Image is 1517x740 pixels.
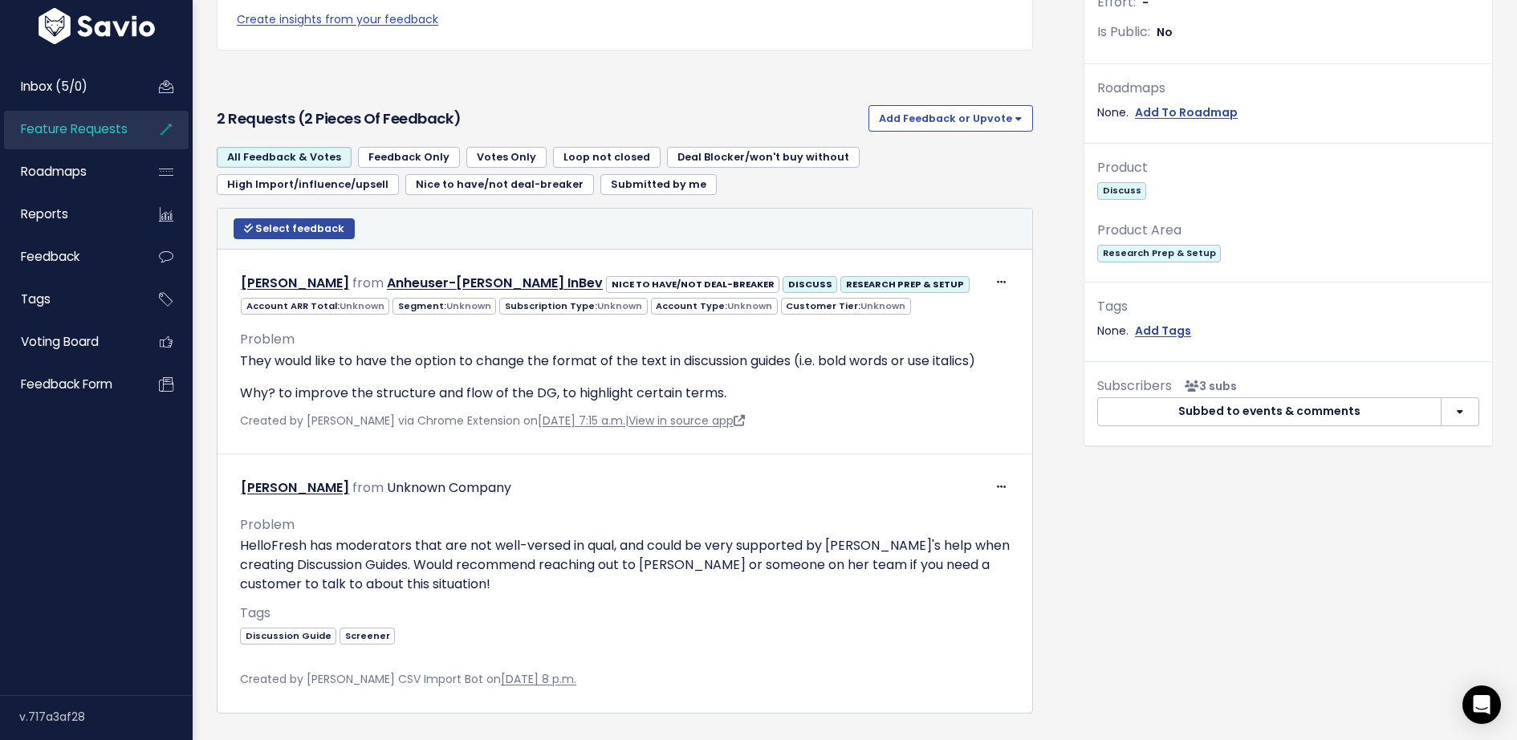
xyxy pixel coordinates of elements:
h3: 2 Requests (2 pieces of Feedback) [217,108,862,130]
span: Unknown [446,299,491,312]
a: Feedback [4,238,133,275]
a: Discussion Guide [240,627,336,643]
p: Why? to improve the structure and flow of the DG, to highlight certain terms. [240,384,1010,403]
p: HelloFresh has moderators that are not well-versed in qual, and could be very supported by [PERSO... [240,536,1010,594]
button: Add Feedback or Upvote [868,105,1033,131]
span: Problem [240,515,295,534]
span: Unknown [727,299,772,312]
div: Unknown Company [387,477,511,500]
span: Tags [240,604,270,622]
span: Discuss [1097,182,1146,199]
a: [PERSON_NAME] [241,274,349,292]
div: Product Area [1097,219,1479,242]
span: Unknown [340,299,384,312]
span: Is Public: [1097,22,1150,41]
div: Product [1097,157,1479,180]
span: Subscribers [1097,376,1172,395]
a: Feature Requests [4,111,133,148]
a: Votes Only [466,147,547,168]
strong: NICE TO HAVE/NOT DEAL-BREAKER [612,278,775,291]
a: Tags [4,281,133,318]
a: Inbox (5/0) [4,68,133,105]
div: None. [1097,321,1479,341]
a: Submitted by me [600,174,717,195]
span: from [352,274,384,292]
strong: RESEARCH PREP & SETUP [846,278,964,291]
a: [DATE] 7:15 a.m. [538,413,625,429]
button: Select feedback [234,218,355,239]
button: Subbed to events & comments [1097,397,1442,426]
span: <p><strong>Subscribers</strong><br><br> - Kelly Kendziorski<br> - Alexander DeCarlo<br> - Cristin... [1178,378,1237,394]
strong: DISCUSS [788,278,832,291]
div: None. [1097,103,1479,123]
span: Select feedback [255,222,344,235]
a: Deal Blocker/won't buy without [667,147,860,168]
span: Voting Board [21,333,99,350]
a: [PERSON_NAME] [241,478,349,497]
span: Feature Requests [21,120,128,137]
span: Subscription Type: [499,298,647,315]
div: Open Intercom Messenger [1462,685,1501,724]
span: Created by [PERSON_NAME] CSV Import Bot on [240,671,576,687]
span: Problem [240,330,295,348]
span: Feedback [21,248,79,265]
a: All Feedback & Votes [217,147,352,168]
span: Unknown [597,299,642,312]
span: Inbox (5/0) [21,78,87,95]
span: Unknown [860,299,905,312]
span: Screener [340,628,395,644]
span: Account Type: [651,298,778,315]
a: Reports [4,196,133,233]
a: Create insights from your feedback [237,10,1013,30]
span: Segment: [392,298,496,315]
span: Reports [21,205,68,222]
span: Tags [21,291,51,307]
span: Customer Tier: [781,298,911,315]
div: Tags [1097,295,1479,319]
a: Voting Board [4,323,133,360]
a: Feedback form [4,366,133,403]
a: Screener [340,627,395,643]
a: Nice to have/not deal-breaker [405,174,594,195]
a: High Import/influence/upsell [217,174,399,195]
div: Roadmaps [1097,77,1479,100]
a: View in source app [628,413,745,429]
span: Feedback form [21,376,112,392]
a: Roadmaps [4,153,133,190]
a: Add Tags [1135,321,1191,341]
span: Discussion Guide [240,628,336,644]
a: Add To Roadmap [1135,103,1238,123]
span: Account ARR Total: [241,298,389,315]
div: v.717a3af28 [19,696,193,738]
span: Created by [PERSON_NAME] via Chrome Extension on | [240,413,745,429]
a: Anheuser-[PERSON_NAME] InBev [387,274,603,292]
span: Roadmaps [21,163,87,180]
span: from [352,478,384,497]
a: Loop not closed [553,147,661,168]
a: Feedback Only [358,147,460,168]
a: [DATE] 8 p.m. [501,671,576,687]
span: Research Prep & Setup [1097,245,1221,262]
p: They would like to have the option to change the format of the text in discussion guides (i.e. bo... [240,352,1010,371]
span: No [1157,24,1173,40]
img: logo-white.9d6f32f41409.svg [35,8,159,44]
